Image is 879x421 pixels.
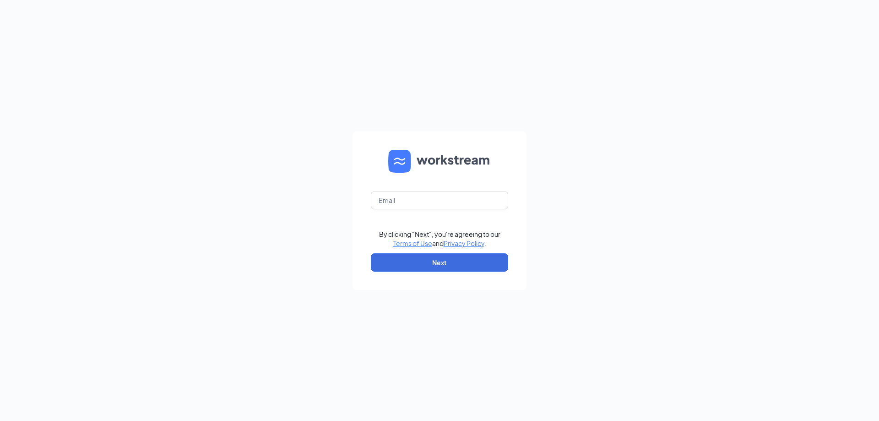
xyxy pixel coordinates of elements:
img: WS logo and Workstream text [388,150,491,173]
input: Email [371,191,508,209]
a: Privacy Policy [444,239,484,247]
a: Terms of Use [393,239,432,247]
button: Next [371,253,508,272]
div: By clicking "Next", you're agreeing to our and . [379,230,500,248]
